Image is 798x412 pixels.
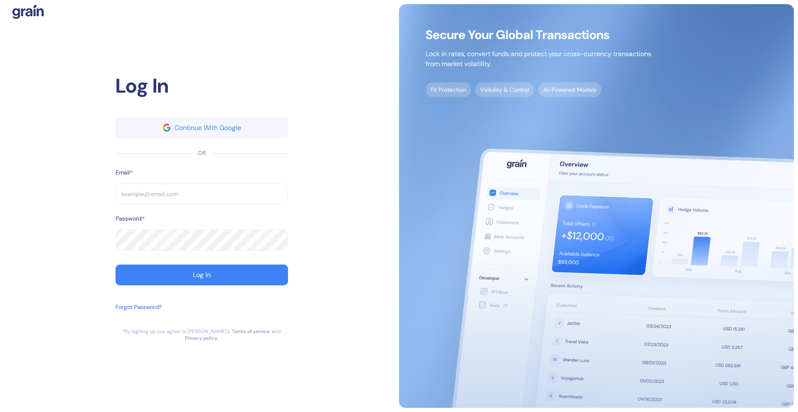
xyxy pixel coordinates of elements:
label: Password [116,214,142,223]
button: googleContinue With Google [116,118,288,138]
a: Terms of service [232,328,270,335]
a: Privacy policy. [185,335,218,341]
div: OR [198,149,206,157]
span: AI-Powered Models [538,82,601,97]
button: Forgot Password? [116,299,162,328]
div: Continue With Google [175,125,241,131]
div: Log In [116,71,288,101]
img: logo [12,4,44,19]
img: signup-main-image [399,4,794,408]
button: Log In [116,265,288,285]
div: Forgot Password? [116,303,162,311]
img: google [163,124,170,131]
div: Log In [193,272,211,278]
label: Email [116,168,130,177]
span: Secure Your Global Transactions [426,31,651,39]
div: and [272,328,281,335]
span: FX Protection [426,82,471,97]
span: Visibility & Control [475,82,534,97]
input: example@email.com [116,184,288,204]
div: *By signing up you agree to [PERSON_NAME]’s [122,328,230,335]
p: Lock in rates, convert funds and protect your cross-currency transactions from market volatility. [426,49,651,69]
